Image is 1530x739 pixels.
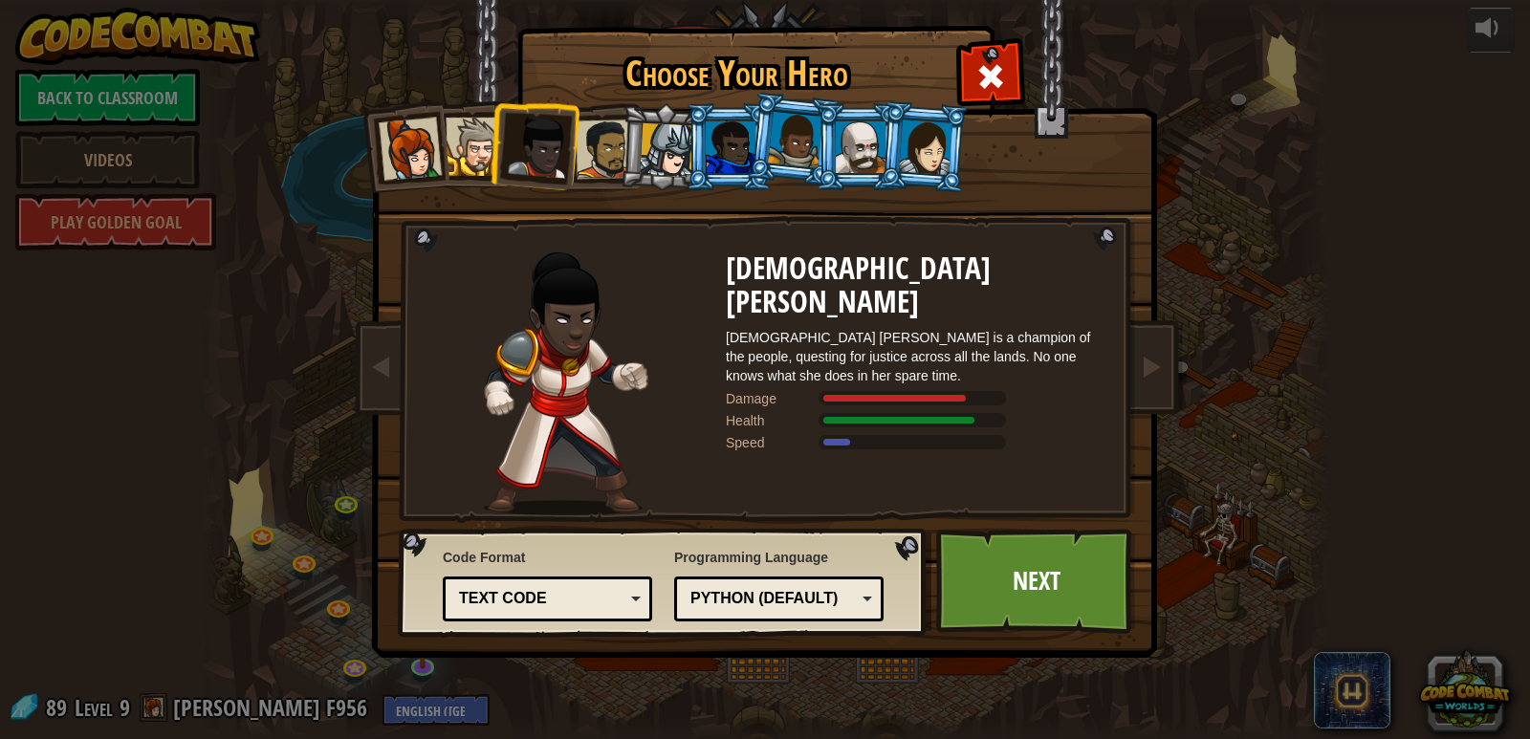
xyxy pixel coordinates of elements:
[459,588,624,610] div: Text code
[674,548,884,567] span: Programming Language
[398,529,931,638] img: language-selector-background.png
[746,92,841,187] li: Arryn Stonewall
[726,433,821,452] div: Speed
[726,411,1108,430] div: Gains 140% of listed Warrior armor health.
[878,100,970,193] li: Illia Shieldsmith
[726,411,821,430] div: Health
[484,252,648,515] img: champion-pose.png
[487,97,580,190] li: Lady Ida Justheart
[726,433,1108,452] div: Moves at 6 meters per second.
[816,103,902,190] li: Okar Stompfoot
[690,588,856,610] div: Python (Default)
[726,328,1108,385] div: [DEMOGRAPHIC_DATA] [PERSON_NAME] is a champion of the people, questing for justice across all the...
[555,102,643,191] li: Alejandro the Duelist
[619,101,710,193] li: Hattori Hanzō
[726,389,821,408] div: Damage
[443,548,652,567] span: Code Format
[686,103,772,190] li: Gordon the Stalwart
[726,252,1108,318] h2: [DEMOGRAPHIC_DATA] [PERSON_NAME]
[936,529,1136,634] a: Next
[426,100,512,187] li: Sir Tharin Thunderfist
[726,389,1108,408] div: Deals 120% of listed Warrior weapon damage.
[521,54,951,94] h1: Choose Your Hero
[357,99,450,193] li: Captain Anya Weston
